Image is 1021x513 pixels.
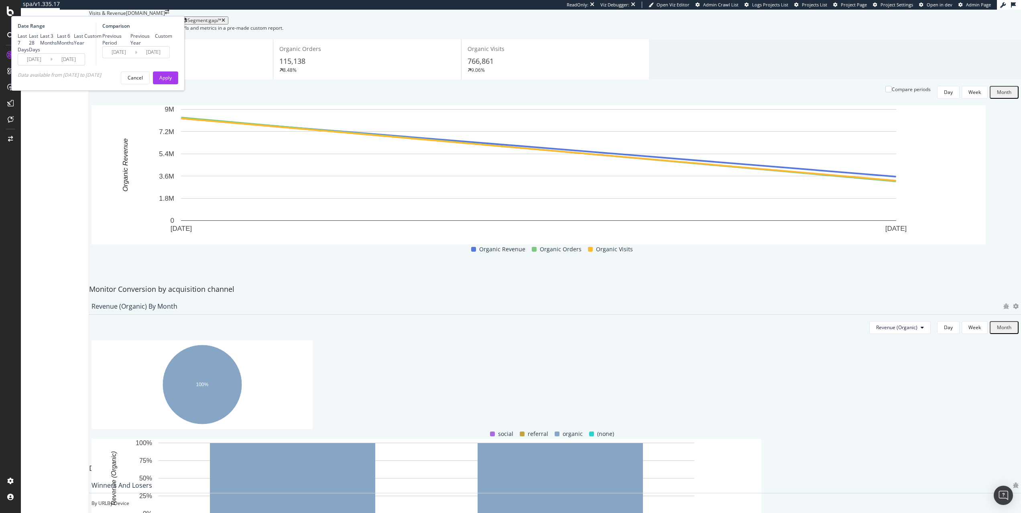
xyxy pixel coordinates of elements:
[159,195,174,202] text: 1.8M
[597,429,614,439] span: (none)
[563,429,583,439] span: organic
[567,2,588,8] div: ReadOnly:
[997,325,1011,330] div: Month
[279,45,321,53] span: Organic Orders
[92,481,152,489] div: Winners And Losers
[128,74,143,81] div: Cancel
[744,2,788,8] a: Logs Projects List
[171,217,174,224] text: 0
[137,47,169,58] input: End Date
[968,324,981,331] div: Week
[752,2,788,8] span: Logs Projects List
[540,244,582,254] span: Organic Orders
[876,324,917,331] span: Revenue (Organic)
[962,321,988,334] button: Week
[121,71,150,84] button: Cancel
[179,16,228,24] button: Segment:gap/*
[968,89,981,96] div: Week
[139,457,152,464] text: 75%
[937,321,960,334] button: Day
[153,71,178,84] button: Apply
[997,90,1011,95] div: Month
[919,2,952,8] a: Open in dev
[990,86,1019,99] button: Month
[102,22,172,29] div: Comparison
[107,500,129,507] div: By Device
[498,429,513,439] span: social
[122,138,129,191] text: Organic Revenue
[283,67,297,73] div: 8.48%
[187,17,222,24] span: Segment: gap/*
[657,2,689,8] span: Open Viz Editor
[892,86,931,93] div: Compare periods
[92,340,313,429] svg: A chart.
[468,45,504,53] span: Organic Visits
[958,2,991,8] a: Admin Page
[471,67,485,73] div: 9.06%
[994,486,1013,505] div: Open Intercom Messenger
[279,56,305,66] span: 115,138
[136,440,152,446] text: 100%
[1003,303,1009,309] div: bug
[1013,482,1019,488] div: bug
[703,2,738,8] span: Admin Crawl List
[841,2,867,8] span: Project Page
[165,106,174,113] text: 9M
[927,2,952,8] span: Open in dev
[159,128,174,136] text: 7.2M
[18,71,101,78] div: available from [DATE] to [DATE]
[696,2,738,8] a: Admin Crawl List
[92,302,177,310] div: Revenue (Organic) by Month
[126,10,165,16] div: [DOMAIN_NAME]
[89,10,126,16] div: Visits & Revenue
[990,321,1019,334] button: Month
[833,2,867,8] a: Project Page
[869,321,931,334] button: Revenue (Organic)
[94,24,283,31] div: See your organic search performance KPIs and metrics in a pre-made custom report.
[92,105,986,244] svg: A chart.
[962,86,988,99] button: Week
[92,500,107,507] div: By URL
[479,244,525,254] span: Organic Revenue
[196,382,209,387] text: 100%
[84,33,102,39] div: Custom
[600,2,629,8] div: Viz Debugger:
[649,2,689,8] a: Open Viz Editor
[165,10,169,14] div: arrow-right-arrow-left
[159,173,174,180] text: 3.6M
[468,56,494,66] span: 766,861
[89,24,1021,39] div: info banner
[110,451,117,505] text: Revenue (Organic)
[130,33,155,46] div: Previous Year
[937,86,960,99] button: Day
[885,225,907,232] text: [DATE]
[103,47,135,58] input: Start Date
[881,2,913,8] span: Project Settings
[171,225,192,232] text: [DATE]
[966,2,991,8] span: Admin Page
[944,324,953,331] div: Day
[159,74,172,81] div: Apply
[159,150,174,158] text: 5.4M
[18,22,94,29] div: Date Range
[139,475,152,482] text: 50%
[155,33,172,39] div: Custom
[873,2,913,8] a: Project Settings
[528,429,548,439] span: referral
[102,33,130,46] div: Previous Period
[596,244,633,254] span: Organic Visits
[794,2,827,8] a: Projects List
[802,2,827,8] span: Projects List
[944,89,953,96] div: Day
